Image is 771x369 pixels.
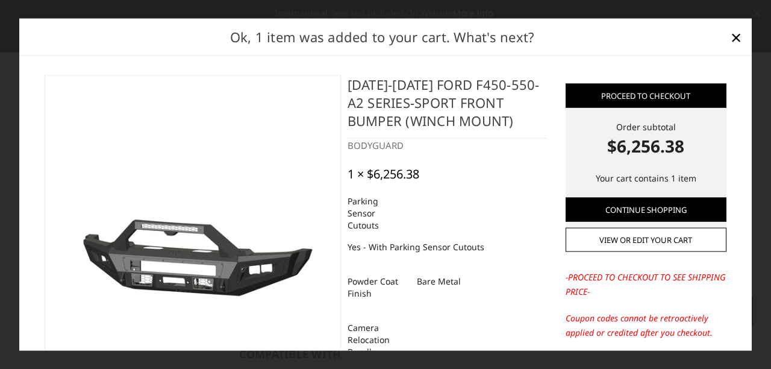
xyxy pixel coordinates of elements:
strong: $6,256.38 [566,133,726,158]
dd: Yes - With Parking Sensor Cutouts [348,236,484,258]
dd: Bare Metal [417,271,461,292]
p: Your cart contains 1 item [566,171,726,185]
h4: [DATE]-[DATE] Ford F450-550-A2 Series-Sport Front Bumper (winch mount) [348,75,547,138]
p: Coupon codes cannot be retroactively applied or credited after you checkout. [566,311,726,340]
img: 2023-2025 Ford F450-550-A2 Series-Sport Front Bumper (winch mount) [52,189,334,322]
dt: Parking Sensor Cutouts [348,191,408,236]
a: Continue Shopping [566,197,726,221]
span: × [731,24,741,49]
a: Proceed to checkout [566,83,726,107]
a: View or edit your cart [566,228,726,252]
h2: Ok, 1 item was added to your cart. What's next? [39,27,726,47]
p: -PROCEED TO CHECKOUT TO SEE SHIPPING PRICE- [566,270,726,299]
div: BODYGUARD [348,138,547,152]
div: 1 × $6,256.38 [348,167,419,181]
a: Close [726,27,746,46]
div: Order subtotal [566,120,726,158]
dt: Camera Relocation Bundle [348,317,408,363]
dt: Powder Coat Finish [348,271,408,304]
